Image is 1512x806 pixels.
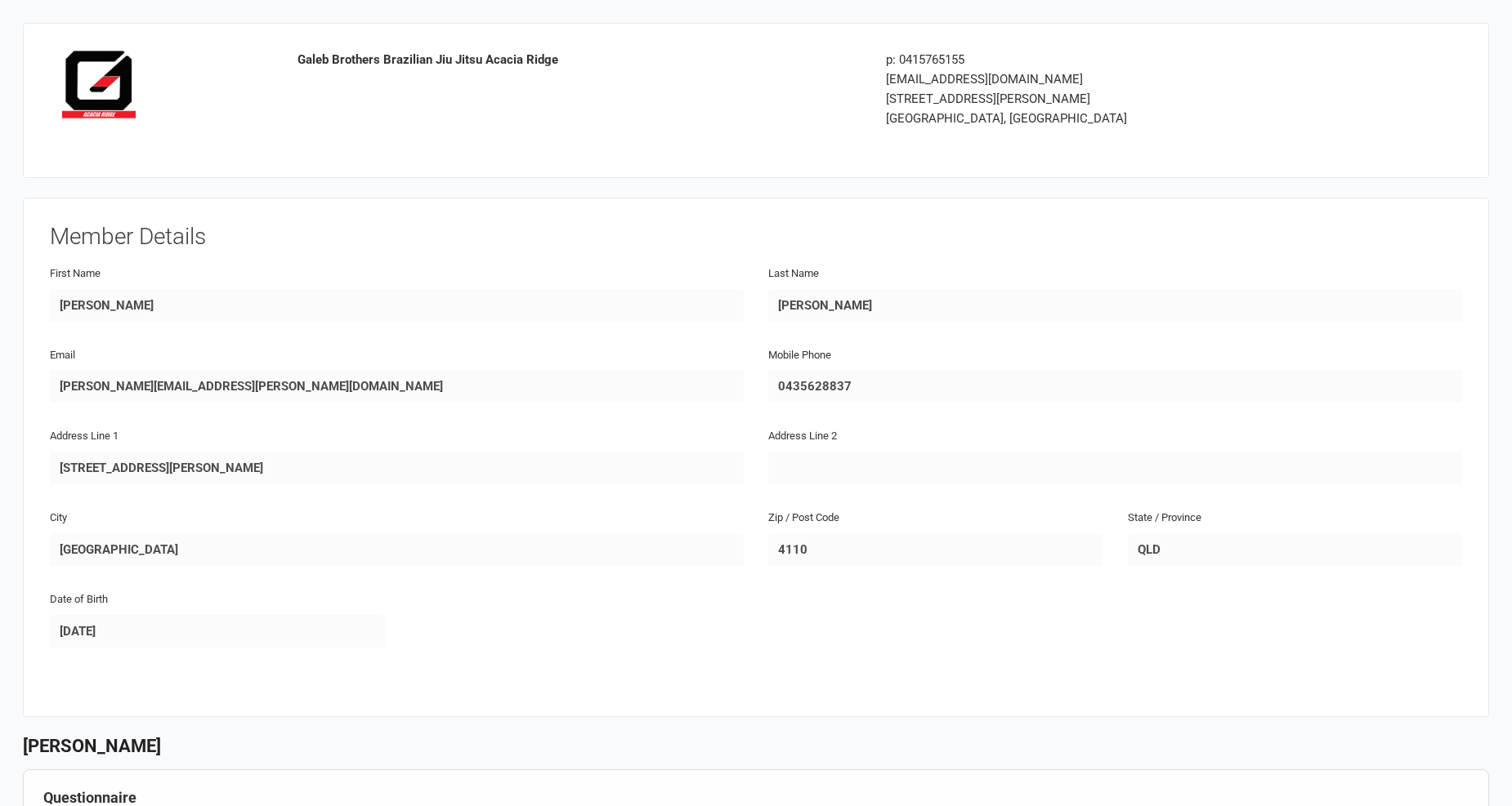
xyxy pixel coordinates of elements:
[43,790,1469,806] h4: Questionnaire
[768,510,839,527] label: Zip / Post Code
[886,50,1332,69] div: p: 0415765155
[62,50,136,120] img: af959268-3d83-42c2-bab7-1e451a89b99d.jpg
[297,52,558,67] strong: Galeb Brothers Brazilian Jiu Jitsu Acacia Ridge
[768,428,837,445] label: Address Line 2
[768,265,819,283] label: Last Name
[50,225,1462,250] h3: Member Details
[1128,510,1201,527] label: State / Province
[50,591,108,608] label: Date of Birth
[50,510,67,527] label: City
[50,347,75,364] label: Email
[886,89,1332,109] div: [STREET_ADDRESS][PERSON_NAME]
[886,109,1332,128] div: [GEOGRAPHIC_DATA], [GEOGRAPHIC_DATA]
[886,69,1332,89] div: [EMAIL_ADDRESS][DOMAIN_NAME]
[768,347,831,364] label: Mobile Phone
[23,737,1489,756] h3: [PERSON_NAME]
[50,265,101,283] label: First Name
[50,428,119,445] label: Address Line 1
